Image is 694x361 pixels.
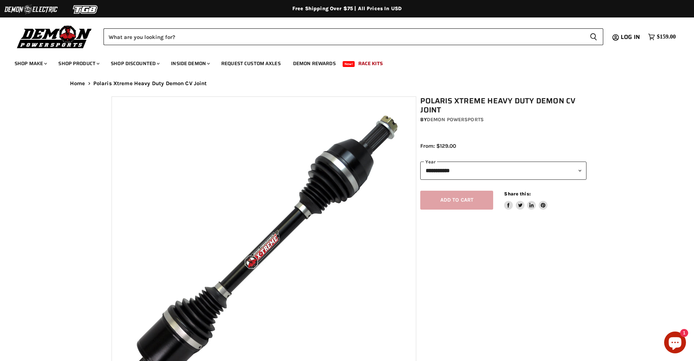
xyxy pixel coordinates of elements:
[104,28,603,45] form: Product
[504,191,547,210] aside: Share this:
[420,96,586,115] h1: Polaris Xtreme Heavy Duty Demon CV Joint
[70,80,85,87] a: Home
[4,3,58,16] img: Demon Electric Logo 2
[9,53,674,71] ul: Main menu
[58,3,113,16] img: TGB Logo 2
[104,28,584,45] input: Search
[621,32,640,41] span: Log in
[105,56,164,71] a: Shop Discounted
[662,332,688,355] inbox-online-store-chat: Shopify online store chat
[584,28,603,45] button: Search
[15,24,94,49] img: Demon Powersports
[55,80,639,87] nav: Breadcrumbs
[420,143,456,149] span: From: $129.00
[353,56,388,71] a: Race Kits
[617,34,644,40] a: Log in
[9,56,51,71] a: Shop Make
[216,56,286,71] a: Request Custom Axles
[657,33,676,40] span: $159.00
[644,32,679,42] a: $159.00
[420,162,586,179] select: year
[288,56,341,71] a: Demon Rewards
[53,56,104,71] a: Shop Product
[165,56,214,71] a: Inside Demon
[55,5,639,12] div: Free Shipping Over $75 | All Prices In USD
[93,80,207,87] span: Polaris Xtreme Heavy Duty Demon CV Joint
[420,116,586,124] div: by
[343,61,355,67] span: New!
[504,191,530,197] span: Share this:
[427,116,484,123] a: Demon Powersports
